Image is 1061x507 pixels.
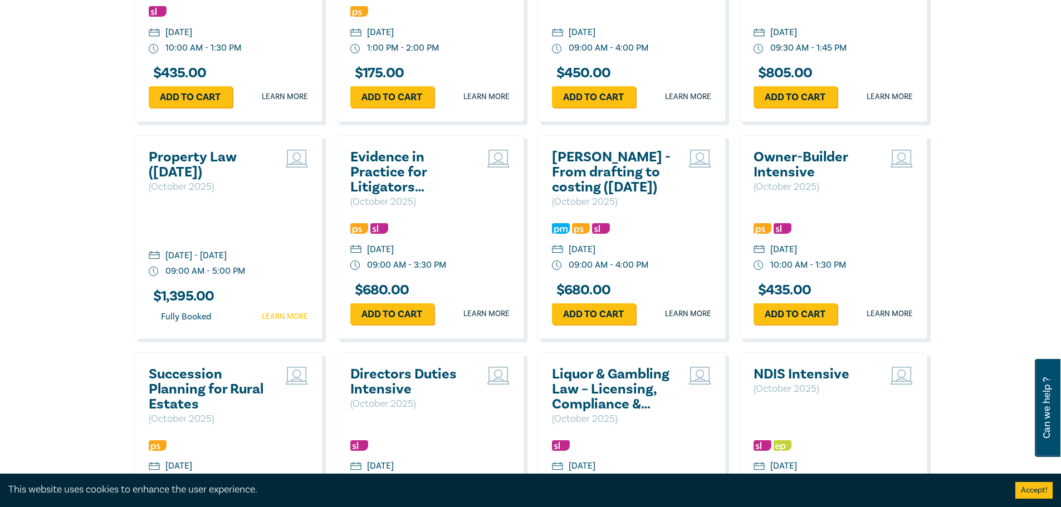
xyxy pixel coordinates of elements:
[754,28,765,38] img: calendar
[552,260,562,270] img: watch
[149,251,160,261] img: calendar
[149,462,160,472] img: calendar
[149,150,268,180] a: Property Law ([DATE])
[165,42,241,55] div: 10:00 AM - 1:30 PM
[754,44,764,54] img: watch
[149,267,159,277] img: watch
[754,382,873,396] p: ( October 2025 )
[262,91,308,102] a: Learn more
[149,367,268,412] a: Succession Planning for Rural Estates
[350,367,470,397] a: Directors Duties Intensive
[149,289,214,304] h3: $ 1,395.00
[350,397,470,411] p: ( October 2025 )
[770,42,847,55] div: 09:30 AM - 1:45 PM
[569,243,595,256] div: [DATE]
[754,245,765,255] img: calendar
[350,28,361,38] img: calendar
[350,66,404,81] h3: $ 175.00
[262,311,308,322] a: Learn more
[754,86,837,107] a: Add to cart
[592,223,610,234] img: Substantive Law
[165,460,192,472] div: [DATE]
[350,195,470,209] p: ( October 2025 )
[367,259,446,272] div: 09:00 AM - 3:30 PM
[367,243,394,256] div: [DATE]
[149,66,207,81] h3: $ 435.00
[367,26,394,39] div: [DATE]
[350,150,470,195] a: Evidence in Practice for Litigators ([DATE])
[770,243,797,256] div: [DATE]
[552,195,672,209] p: ( October 2025 )
[569,42,648,55] div: 09:00 AM - 4:00 PM
[552,462,563,472] img: calendar
[891,150,913,168] img: Live Stream
[149,309,223,324] div: Fully Booked
[689,367,711,385] img: Live Stream
[149,86,232,107] a: Add to cart
[463,91,510,102] a: Learn more
[754,223,771,234] img: Professional Skills
[487,367,510,385] img: Live Stream
[552,283,611,298] h3: $ 680.00
[367,460,394,472] div: [DATE]
[754,150,873,180] a: Owner-Builder Intensive
[149,28,160,38] img: calendar
[572,223,590,234] img: Professional Skills
[367,42,439,55] div: 1:00 PM - 2:00 PM
[774,223,791,234] img: Substantive Law
[286,150,308,168] img: Live Stream
[350,245,361,255] img: calendar
[552,367,672,412] a: Liquor & Gambling Law – Licensing, Compliance & Regulations
[552,86,635,107] a: Add to cart
[286,367,308,385] img: Live Stream
[350,260,360,270] img: watch
[552,245,563,255] img: calendar
[149,180,268,194] p: ( October 2025 )
[1042,366,1052,450] span: Can we help ?
[569,460,595,472] div: [DATE]
[487,150,510,168] img: Live Stream
[165,249,227,262] div: [DATE] - [DATE]
[665,91,711,102] a: Learn more
[552,303,635,324] a: Add to cart
[8,483,999,497] div: This website uses cookies to enhance the user experience.
[569,259,648,272] div: 09:00 AM - 4:00 PM
[552,44,562,54] img: watch
[552,223,570,234] img: Practice Management & Business Skills
[350,86,434,107] a: Add to cart
[350,223,368,234] img: Professional Skills
[754,303,837,324] a: Add to cart
[552,28,563,38] img: calendar
[165,26,192,39] div: [DATE]
[165,265,245,278] div: 09:00 AM - 5:00 PM
[552,150,672,195] h2: [PERSON_NAME] - From drafting to costing ([DATE])
[754,283,811,298] h3: $ 435.00
[774,440,791,451] img: Ethics & Professional Responsibility
[754,260,764,270] img: watch
[754,180,873,194] p: ( October 2025 )
[770,460,797,472] div: [DATE]
[370,223,388,234] img: Substantive Law
[754,367,873,382] a: NDIS Intensive
[149,412,268,426] p: ( October 2025 )
[149,440,167,451] img: Professional Skills
[867,308,913,319] a: Learn more
[754,66,813,81] h3: $ 805.00
[350,440,368,451] img: Substantive Law
[569,26,595,39] div: [DATE]
[552,412,672,426] p: ( October 2025 )
[149,6,167,17] img: Substantive Law
[754,462,765,472] img: calendar
[350,462,361,472] img: calendar
[463,308,510,319] a: Learn more
[552,66,611,81] h3: $ 450.00
[665,308,711,319] a: Learn more
[891,367,913,385] img: Live Stream
[754,440,771,451] img: Substantive Law
[770,26,797,39] div: [DATE]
